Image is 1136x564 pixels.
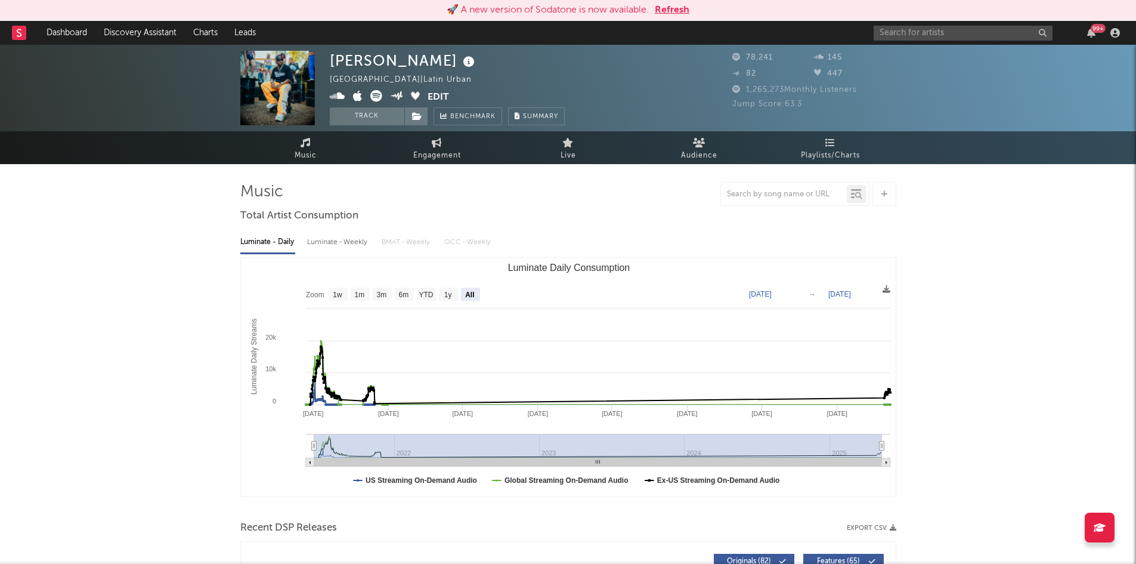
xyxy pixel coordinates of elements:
[814,70,843,78] span: 447
[507,263,630,273] text: Luminate Daily Consumption
[1091,24,1106,33] div: 99 +
[240,209,358,223] span: Total Artist Consumption
[751,410,772,417] text: [DATE]
[306,291,324,299] text: Zoom
[527,410,548,417] text: [DATE]
[428,90,449,105] button: Edit
[354,291,364,299] text: 1m
[732,100,802,108] span: Jump Score: 63.3
[721,190,847,199] input: Search by song name or URL
[330,73,485,87] div: [GEOGRAPHIC_DATA] | Latin Urban
[272,397,276,405] text: 0
[1087,28,1095,38] button: 99+
[732,86,857,94] span: 1,265,273 Monthly Listeners
[330,107,404,125] button: Track
[434,107,502,125] a: Benchmark
[38,21,95,45] a: Dashboard
[366,476,477,485] text: US Streaming On-Demand Audio
[240,232,295,252] div: Luminate - Daily
[814,54,842,61] span: 145
[333,291,342,299] text: 1w
[250,319,258,395] text: Luminate Daily Streams
[504,476,628,485] text: Global Streaming On-Demand Audio
[749,290,772,298] text: [DATE]
[372,131,503,164] a: Engagement
[732,70,756,78] span: 82
[419,291,433,299] text: YTD
[444,291,451,299] text: 1y
[398,291,408,299] text: 6m
[241,258,896,497] svg: Luminate Daily Consumption
[265,365,276,372] text: 10k
[847,525,896,532] button: Export CSV
[240,131,372,164] a: Music
[508,107,565,125] button: Summary
[376,291,386,299] text: 3m
[295,149,317,163] span: Music
[185,21,226,45] a: Charts
[657,476,779,485] text: Ex-US Streaming On-Demand Audio
[307,232,370,252] div: Luminate - Weekly
[240,521,337,535] span: Recent DSP Releases
[801,149,860,163] span: Playlists/Charts
[303,410,324,417] text: [DATE]
[828,290,851,298] text: [DATE]
[602,410,623,417] text: [DATE]
[681,149,717,163] span: Audience
[413,149,461,163] span: Engagement
[465,291,474,299] text: All
[809,290,816,298] text: →
[677,410,698,417] text: [DATE]
[634,131,765,164] a: Audience
[265,334,276,341] text: 20k
[330,51,478,70] div: [PERSON_NAME]
[874,26,1053,41] input: Search for artists
[447,3,649,17] div: 🚀 A new version of Sodatone is now available.
[452,410,473,417] text: [DATE]
[561,149,576,163] span: Live
[655,3,689,17] button: Refresh
[226,21,264,45] a: Leads
[523,113,558,120] span: Summary
[378,410,399,417] text: [DATE]
[450,110,496,124] span: Benchmark
[732,54,773,61] span: 78,241
[503,131,634,164] a: Live
[95,21,185,45] a: Discovery Assistant
[765,131,896,164] a: Playlists/Charts
[827,410,847,417] text: [DATE]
